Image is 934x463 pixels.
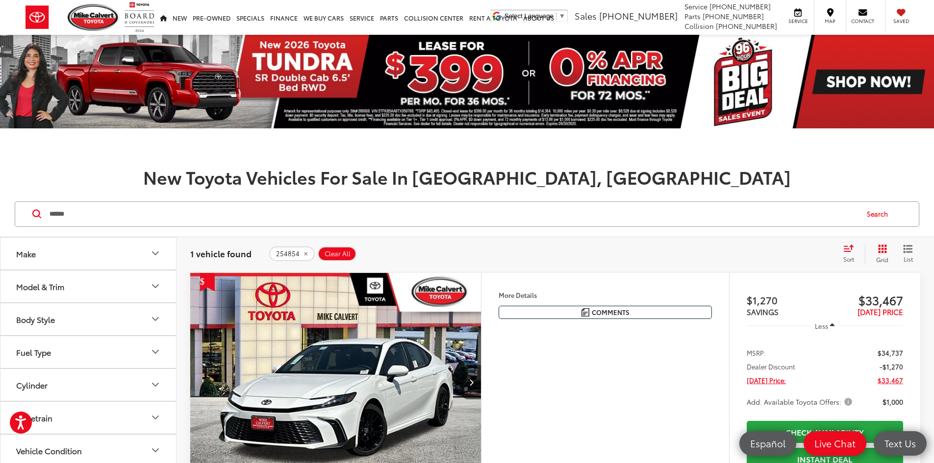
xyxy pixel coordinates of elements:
span: SAVINGS [747,306,779,317]
span: Map [819,18,841,24]
span: $33,467 [878,375,903,385]
button: Model & TrimModel & Trim [0,270,177,302]
span: Less [815,321,828,330]
span: Sort [843,255,854,263]
span: Clear All [325,250,351,258]
a: Check Availability [747,421,903,443]
div: Model & Trim [150,280,161,292]
span: -$1,270 [880,362,903,371]
button: Body StyleBody Style [0,303,177,335]
span: Contact [851,18,874,24]
button: Next image [461,365,481,399]
button: DrivetrainDrivetrain [0,402,177,434]
button: remove 254854 [269,246,315,261]
button: MakeMake [0,238,177,269]
span: 1 vehicle found [190,247,252,259]
button: Less [810,317,840,335]
span: Parts [684,11,701,21]
span: $33,467 [825,292,903,307]
span: 254854 [276,250,300,258]
div: Body Style [16,315,55,324]
span: ▼ [559,12,565,20]
div: Fuel Type [16,347,51,357]
h4: More Details [499,292,712,298]
button: Fuel TypeFuel Type [0,336,177,368]
div: Cylinder [16,380,48,390]
span: Service [787,18,809,24]
span: [PHONE_NUMBER] [703,11,764,21]
span: Grid [876,255,888,264]
span: Live Chat [809,437,860,449]
img: Mike Calvert Toyota [68,4,120,31]
span: Text Us [880,437,921,449]
div: Make [150,247,161,259]
span: Service [684,1,707,11]
span: Sales [575,9,597,22]
button: Search [858,202,902,226]
img: Comments [581,308,589,317]
span: MSRP: [747,348,766,358]
span: Saved [890,18,912,24]
span: [PHONE_NUMBER] [716,21,777,31]
button: Select sort value [838,244,865,264]
span: Add. Available Toyota Offers: [747,397,854,407]
span: $34,737 [878,348,903,358]
div: Model & Trim [16,282,64,291]
span: [DATE] Price: [747,375,786,385]
div: Fuel Type [150,346,161,358]
span: $1,000 [883,397,903,407]
div: Cylinder [150,379,161,390]
button: Clear All [318,246,356,261]
button: List View [896,244,920,264]
a: Text Us [874,431,927,456]
div: Vehicle Condition [16,446,82,455]
span: List [903,255,913,263]
span: Collision [684,21,714,31]
div: Body Style [150,313,161,325]
span: [PHONE_NUMBER] [709,1,771,11]
div: Vehicle Condition [150,444,161,456]
span: Dealer Discount [747,362,795,371]
div: Drivetrain [150,412,161,423]
button: Grid View [865,244,896,264]
button: CylinderCylinder [0,369,177,401]
a: Live Chat [804,431,866,456]
div: Drivetrain [16,413,52,422]
span: [DATE] PRICE [858,306,903,317]
span: $1,270 [747,292,825,307]
div: Make [16,249,36,258]
a: Español [739,431,796,456]
input: Search by Make, Model, or Keyword [49,202,858,226]
span: Comments [592,308,630,317]
span: [PHONE_NUMBER] [599,9,678,22]
span: Get Price Drop Alert [200,273,215,292]
span: Español [745,437,790,449]
button: Comments [499,306,712,319]
button: Add. Available Toyota Offers: [747,397,856,407]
